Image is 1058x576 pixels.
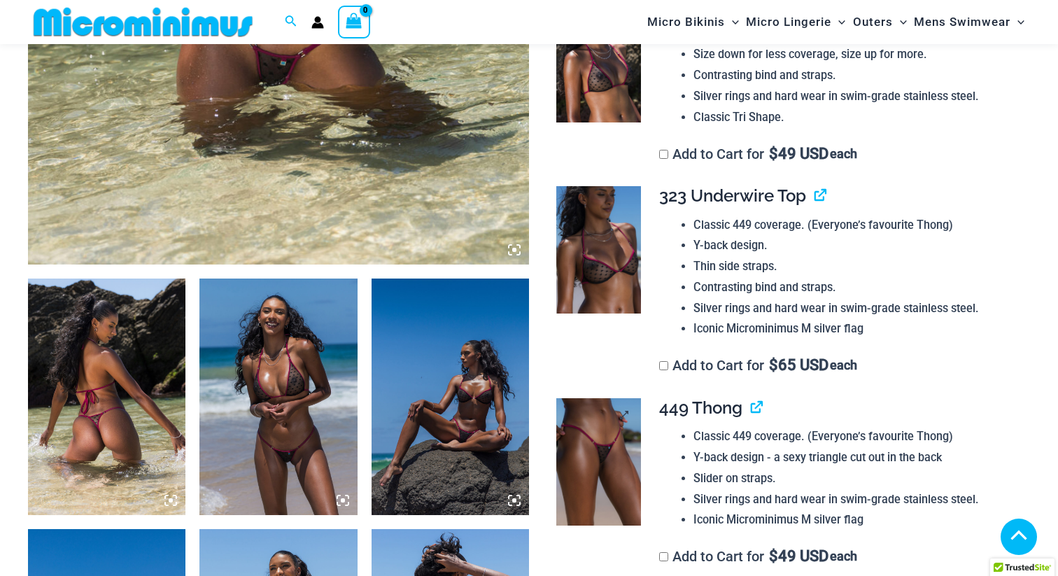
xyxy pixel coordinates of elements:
li: Silver rings and hard wear in swim-grade stainless steel. [693,298,1019,319]
img: MM SHOP LOGO FLAT [28,6,258,38]
li: Silver rings and hard wear in swim-grade stainless steel. [693,86,1019,107]
span: Menu Toggle [831,4,845,40]
nav: Site Navigation [642,2,1030,42]
input: Add to Cart for$49 USD each [659,552,668,561]
span: $ [769,356,778,374]
a: Mens SwimwearMenu ToggleMenu Toggle [910,4,1028,40]
li: Classic Tri Shape. [693,107,1019,128]
span: Outers [853,4,893,40]
li: Thin side straps. [693,256,1019,277]
li: Classic 449 coverage. (Everyone’s favourite Thong) [693,426,1019,447]
a: Micro BikinisMenu ToggleMenu Toggle [644,4,742,40]
a: View Shopping Cart, empty [338,6,370,38]
input: Add to Cart for$65 USD each [659,361,668,370]
li: Slider on straps. [693,468,1019,489]
span: Menu Toggle [1010,4,1024,40]
span: 323 Underwire Top [659,185,806,206]
label: Add to Cart for [659,146,857,162]
a: Search icon link [285,13,297,31]
li: Classic 449 coverage. (Everyone’s favourite Thong) [693,215,1019,236]
span: 49 USD [769,147,828,161]
span: 49 USD [769,549,828,563]
span: 65 USD [769,358,828,372]
label: Add to Cart for [659,548,857,565]
span: Menu Toggle [725,4,739,40]
li: Iconic Microminimus M silver flag [693,510,1019,531]
img: Cupids Kiss Hearts 449 Thong [556,398,641,526]
img: Cupids Kiss Hearts 312 Tri Top 456 Micro [28,279,185,515]
li: Contrasting bind and straps. [693,277,1019,298]
li: Y-back design. [693,235,1019,256]
span: Micro Bikinis [647,4,725,40]
span: Mens Swimwear [914,4,1010,40]
label: Add to Cart for [659,357,857,374]
li: Y-back design - a sexy triangle cut out in the back [693,447,1019,468]
span: $ [769,547,778,565]
li: Silver rings and hard wear in swim-grade stainless steel. [693,489,1019,510]
li: Contrasting bind and straps. [693,65,1019,86]
span: Menu Toggle [893,4,907,40]
span: each [830,358,857,372]
li: Size down for less coverage, size up for more. [693,44,1019,65]
span: each [830,147,857,161]
img: Cupids Kiss Hearts 312 Tri Top 449 Thong [199,279,357,515]
a: OutersMenu ToggleMenu Toggle [849,4,910,40]
input: Add to Cart for$49 USD each [659,150,668,159]
li: Iconic Microminimus M silver flag [693,318,1019,339]
span: each [830,549,857,563]
img: Cupids Kiss Hearts 323 Underwire [556,186,641,314]
a: Micro LingerieMenu ToggleMenu Toggle [742,4,849,40]
a: Account icon link [311,16,324,29]
span: $ [769,145,778,162]
span: Micro Lingerie [746,4,831,40]
img: Cupids Kiss Hearts 323 Underwire Top 449 Thong [372,279,529,515]
span: 449 Thong [659,398,742,418]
